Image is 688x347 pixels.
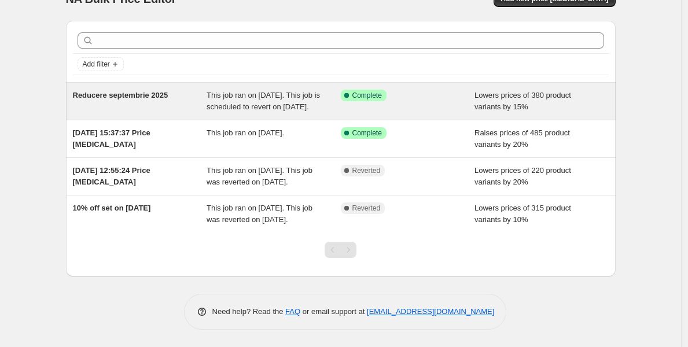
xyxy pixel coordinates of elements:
[285,307,300,316] a: FAQ
[325,242,356,258] nav: Pagination
[352,166,381,175] span: Reverted
[352,204,381,213] span: Reverted
[78,57,124,71] button: Add filter
[73,166,150,186] span: [DATE] 12:55:24 Price [MEDICAL_DATA]
[300,307,367,316] span: or email support at
[474,204,571,224] span: Lowers prices of 315 product variants by 10%
[207,91,320,111] span: This job ran on [DATE]. This job is scheduled to revert on [DATE].
[207,166,312,186] span: This job ran on [DATE]. This job was reverted on [DATE].
[352,128,382,138] span: Complete
[474,91,571,111] span: Lowers prices of 380 product variants by 15%
[73,91,168,99] span: Reducere septembrie 2025
[474,166,571,186] span: Lowers prices of 220 product variants by 20%
[83,60,110,69] span: Add filter
[73,128,150,149] span: [DATE] 15:37:37 Price [MEDICAL_DATA]
[212,307,286,316] span: Need help? Read the
[352,91,382,100] span: Complete
[474,128,570,149] span: Raises prices of 485 product variants by 20%
[207,204,312,224] span: This job ran on [DATE]. This job was reverted on [DATE].
[207,128,284,137] span: This job ran on [DATE].
[73,204,151,212] span: 10% off set on [DATE]
[367,307,494,316] a: [EMAIL_ADDRESS][DOMAIN_NAME]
